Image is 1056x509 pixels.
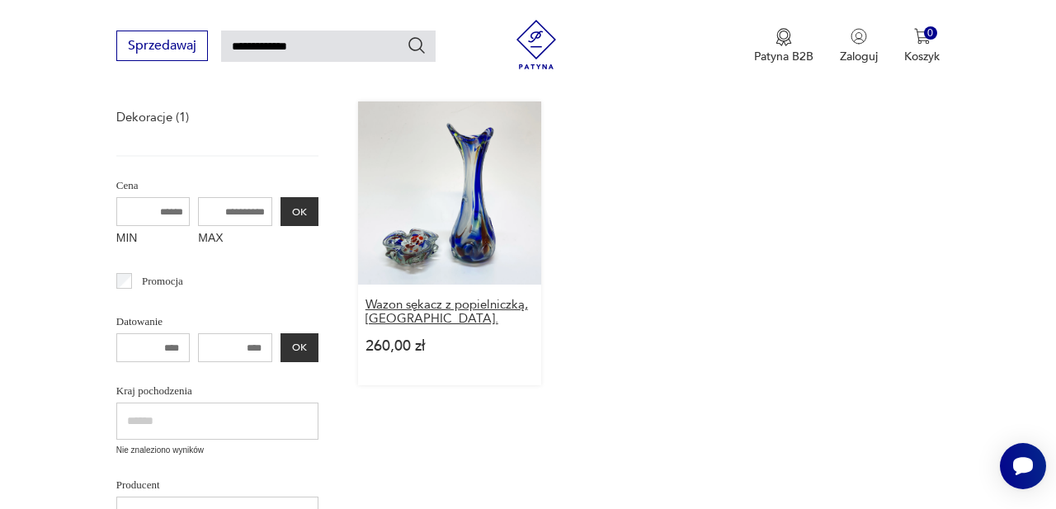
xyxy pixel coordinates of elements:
[775,28,792,46] img: Ikona medalu
[116,41,208,53] a: Sprzedawaj
[754,49,813,64] p: Patyna B2B
[851,28,867,45] img: Ikonka użytkownika
[914,28,931,45] img: Ikona koszyka
[116,31,208,61] button: Sprzedawaj
[754,28,813,64] button: Patyna B2B
[116,476,318,494] p: Producent
[280,197,318,226] button: OK
[116,444,318,457] p: Nie znaleziono wyników
[116,226,191,252] label: MIN
[358,101,541,385] a: Wazon sękacz z popielniczką, Ząbkowice.Wazon sękacz z popielniczką, [GEOGRAPHIC_DATA].260,00 zł
[198,226,272,252] label: MAX
[904,28,940,64] button: 0Koszyk
[904,49,940,64] p: Koszyk
[116,382,318,400] p: Kraj pochodzenia
[754,28,813,64] a: Ikona medaluPatyna B2B
[116,313,318,331] p: Datowanie
[511,20,561,69] img: Patyna - sklep z meblami i dekoracjami vintage
[365,298,534,326] h3: Wazon sękacz z popielniczką, [GEOGRAPHIC_DATA].
[365,339,534,353] p: 260,00 zł
[116,177,318,195] p: Cena
[924,26,938,40] div: 0
[280,333,318,362] button: OK
[407,35,427,55] button: Szukaj
[142,272,183,290] p: Promocja
[1000,443,1046,489] iframe: Smartsupp widget button
[116,106,189,129] a: Dekoracje (1)
[840,49,878,64] p: Zaloguj
[840,28,878,64] button: Zaloguj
